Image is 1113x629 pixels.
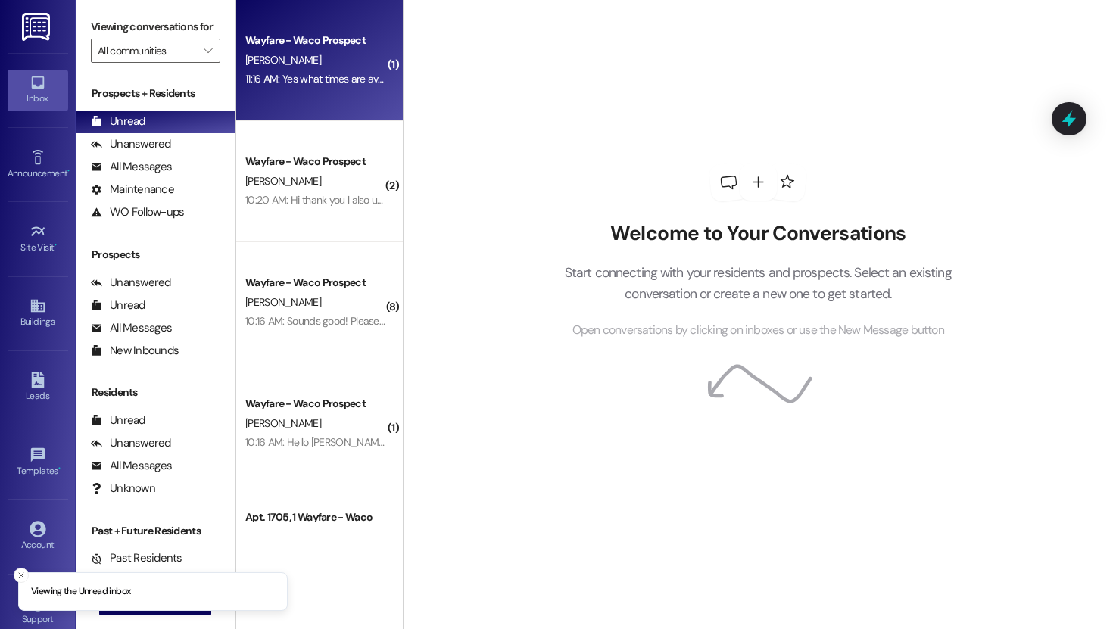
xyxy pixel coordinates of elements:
[204,45,212,57] i: 
[31,585,130,599] p: Viewing the Unread inbox
[245,509,385,525] div: Apt. 1705, 1 Wayfare - Waco
[541,262,974,305] p: Start connecting with your residents and prospects. Select an existing conversation or create a n...
[76,247,235,263] div: Prospects
[541,222,974,246] h2: Welcome to Your Conversations
[91,159,172,175] div: All Messages
[245,295,321,309] span: [PERSON_NAME]
[91,550,182,566] div: Past Residents
[98,39,196,63] input: All communities
[91,458,172,474] div: All Messages
[91,481,155,497] div: Unknown
[76,86,235,101] div: Prospects + Residents
[14,568,29,583] button: Close toast
[245,314,547,328] div: 10:16 AM: Sounds good! Please let us know if ya'll have any questions!
[91,435,171,451] div: Unanswered
[245,33,385,48] div: Wayfare - Waco Prospect
[76,523,235,539] div: Past + Future Residents
[8,442,68,483] a: Templates •
[91,275,171,291] div: Unanswered
[8,516,68,557] a: Account
[8,219,68,260] a: Site Visit •
[245,53,321,67] span: [PERSON_NAME]
[91,182,174,198] div: Maintenance
[58,463,61,474] span: •
[245,275,385,291] div: Wayfare - Waco Prospect
[91,343,179,359] div: New Inbounds
[91,297,145,313] div: Unread
[67,166,70,176] span: •
[76,385,235,400] div: Residents
[91,15,220,39] label: Viewing conversations for
[245,72,494,86] div: 11:16 AM: Yes what times are available for showings [DATE]
[8,70,68,111] a: Inbox
[245,396,385,412] div: Wayfare - Waco Prospect
[91,320,172,336] div: All Messages
[8,367,68,408] a: Leads
[55,240,57,251] span: •
[91,413,145,428] div: Unread
[91,114,145,129] div: Unread
[8,293,68,334] a: Buildings
[245,174,321,188] span: [PERSON_NAME]
[245,193,475,207] div: 10:20 AM: Hi thank you l also use the other company
[572,321,944,340] span: Open conversations by clicking on inboxes or use the New Message button
[22,13,53,41] img: ResiDesk Logo
[91,136,171,152] div: Unanswered
[245,154,385,170] div: Wayfare - Waco Prospect
[91,204,184,220] div: WO Follow-ups
[245,416,321,430] span: [PERSON_NAME]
